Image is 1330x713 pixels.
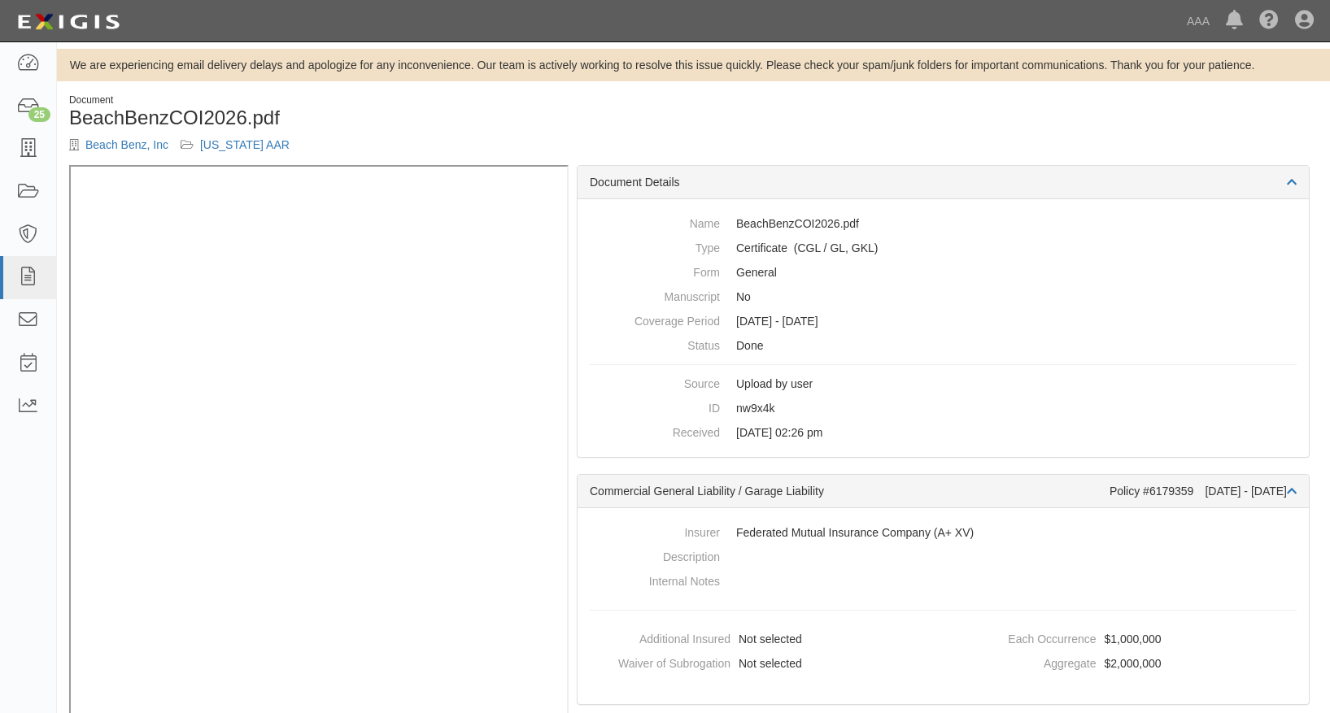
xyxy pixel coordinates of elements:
[584,627,730,647] dt: Additional Insured
[590,569,720,589] dt: Internal Notes
[590,372,1297,396] dd: Upload by user
[590,285,1297,309] dd: No
[950,627,1097,647] dt: Each Occurrence
[590,520,1297,545] dd: Federated Mutual Insurance Company (A+ XV)
[584,627,937,651] dd: Not selected
[950,627,1303,651] dd: $1,000,000
[12,7,124,37] img: logo-5460c22ac91f19d4615b14bd174203de0afe785f0fc80cf4dbbc73dc1793850b.png
[590,260,720,280] dt: Form
[578,166,1309,199] div: Document Details
[85,138,168,151] a: Beach Benz, Inc
[590,309,720,329] dt: Coverage Period
[590,285,720,305] dt: Manuscript
[950,651,1303,676] dd: $2,000,000
[590,483,1110,499] div: Commercial General Liability / Garage Liability
[1259,11,1279,31] i: Help Center - Complianz
[590,333,720,354] dt: Status
[590,420,1297,445] dd: [DATE] 02:26 pm
[590,236,720,256] dt: Type
[69,93,682,107] div: Document
[590,211,720,232] dt: Name
[590,236,1297,260] dd: Commercial General Liability / Garage Liability Garage Keepers Liability
[590,420,720,441] dt: Received
[590,520,720,541] dt: Insurer
[584,651,937,676] dd: Not selected
[69,107,682,128] h1: BeachBenzCOI2026.pdf
[584,651,730,672] dt: Waiver of Subrogation
[590,260,1297,285] dd: General
[590,545,720,565] dt: Description
[950,651,1097,672] dt: Aggregate
[1179,5,1218,37] a: AAA
[28,107,50,122] div: 25
[57,57,1330,73] div: We are experiencing email delivery delays and apologize for any inconvenience. Our team is active...
[590,309,1297,333] dd: [DATE] - [DATE]
[590,396,1297,420] dd: nw9x4k
[200,138,290,151] a: [US_STATE] AAR
[590,396,720,416] dt: ID
[590,211,1297,236] dd: BeachBenzCOI2026.pdf
[590,333,1297,358] dd: Done
[1110,483,1297,499] div: Policy #6179359 [DATE] - [DATE]
[590,372,720,392] dt: Source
